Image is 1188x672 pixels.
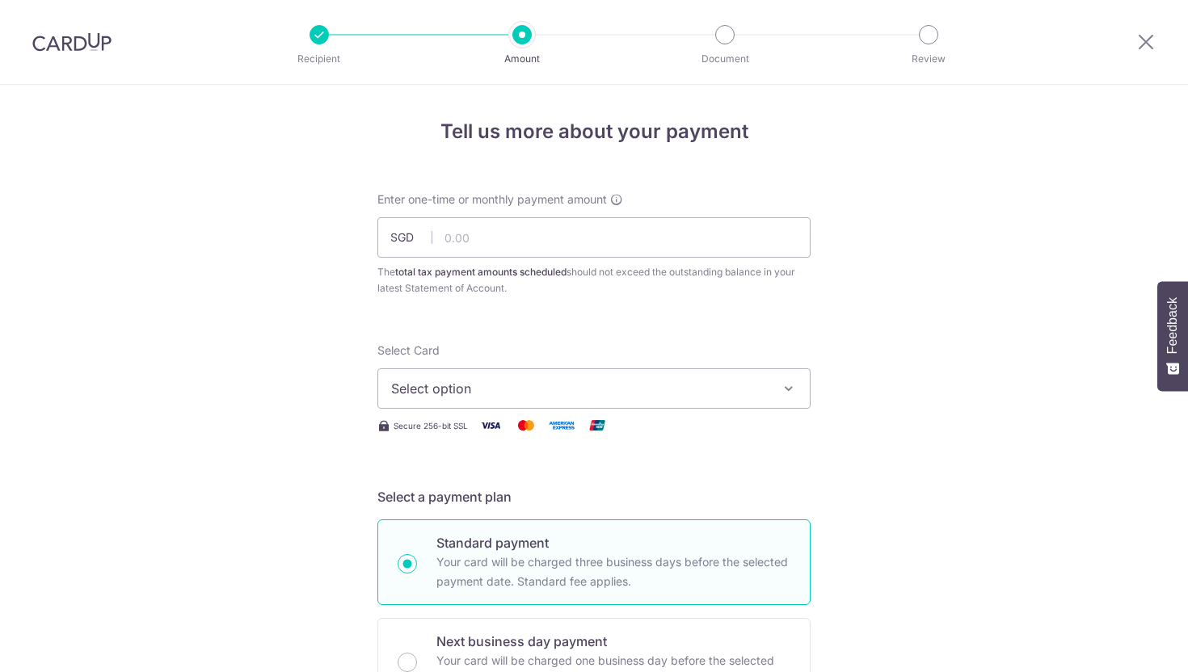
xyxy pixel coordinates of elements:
[390,229,432,246] span: SGD
[377,217,811,258] input: 0.00
[869,51,988,67] p: Review
[377,368,811,409] button: Select option
[377,117,811,146] h4: Tell us more about your payment
[474,415,507,435] img: Visa
[391,379,768,398] span: Select option
[581,415,613,435] img: Union Pay
[395,266,567,278] b: total tax payment amounts scheduled
[436,533,790,552] p: Standard payment
[377,487,811,506] h5: Select a payment plan
[259,51,379,67] p: Recipient
[1165,297,1180,354] span: Feedback
[510,415,542,435] img: Mastercard
[377,191,607,208] span: Enter one-time or monthly payment amount
[436,552,790,591] p: Your card will be charged three business days before the selected payment date. Standard fee appl...
[32,32,112,52] img: CardUp
[394,419,468,432] span: Secure 256-bit SSL
[377,343,440,357] span: translation missing: en.payables.payment_networks.credit_card.summary.labels.select_card
[462,51,582,67] p: Amount
[546,415,578,435] img: American Express
[436,632,790,651] p: Next business day payment
[1157,281,1188,391] button: Feedback - Show survey
[377,264,811,296] div: The should not exceed the outstanding balance in your latest Statement of Account.
[665,51,785,67] p: Document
